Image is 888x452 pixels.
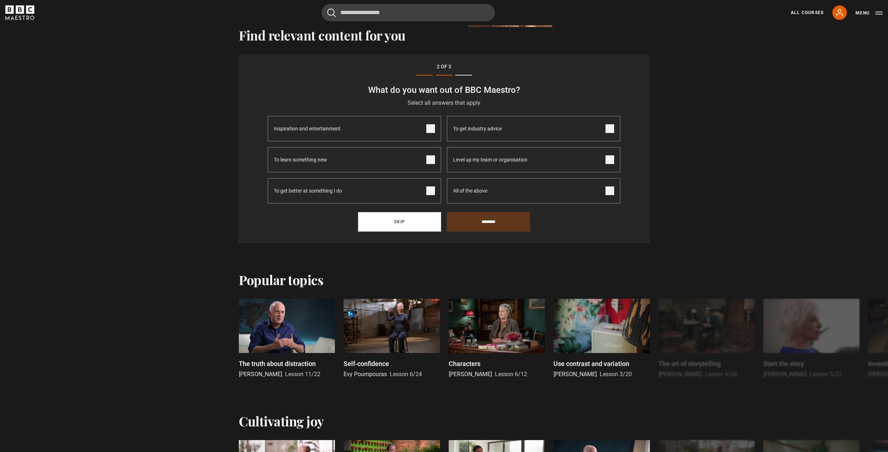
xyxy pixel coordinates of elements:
h2: Find relevant content for you [239,27,649,43]
span: Lesson 3/20 [600,371,632,378]
span: Evy Poumpouras [344,371,387,378]
a: Start the story [PERSON_NAME] Lesson 5/22 [763,299,859,379]
span: Lesson 11/22 [285,371,320,378]
span: [PERSON_NAME] [553,371,597,378]
svg: BBC Maestro [5,5,34,20]
span: [PERSON_NAME] [239,371,282,378]
p: Start the story [763,359,804,369]
span: To get industry advice [453,116,502,141]
a: The art of storytelling [PERSON_NAME] Lesson 4/26 [659,299,755,379]
span: To get better at something I do [274,178,342,203]
p: Self-confidence [344,359,389,369]
h2: Popular topics [239,272,323,287]
p: Select all answers that apply [268,99,620,107]
span: Lesson 6/12 [495,371,527,378]
a: Self-confidence Evy Poumpouras Lesson 6/24 [344,299,440,379]
button: Submit the search query [327,8,336,17]
span: [PERSON_NAME] [449,371,492,378]
button: Skip [358,212,441,232]
p: 2 of 3 [268,63,620,70]
p: The truth about distraction [239,359,316,369]
span: Lesson 5/22 [810,371,842,378]
a: The truth about distraction [PERSON_NAME] Lesson 11/22 [239,299,335,379]
a: Use contrast and variation [PERSON_NAME] Lesson 3/20 [553,299,650,379]
a: Characters [PERSON_NAME] Lesson 6/12 [449,299,545,379]
h2: Cultivating joy [239,413,324,429]
p: Use contrast and variation [553,359,629,369]
span: [PERSON_NAME] [763,371,807,378]
span: [PERSON_NAME] [659,371,702,378]
span: To learn something new [274,147,327,172]
span: Level up my team or organisation [453,147,527,172]
p: Characters [449,359,480,369]
input: Search [322,4,495,21]
span: Lesson 6/24 [390,371,422,378]
p: The art of storytelling [659,359,721,369]
button: Toggle navigation [855,9,883,17]
span: Lesson 4/26 [705,371,737,378]
span: Inspiration and entertainment [274,116,341,141]
a: All Courses [791,9,824,16]
span: All of the above [453,178,487,203]
h3: What do you want out of BBC Maestro? [268,84,620,96]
